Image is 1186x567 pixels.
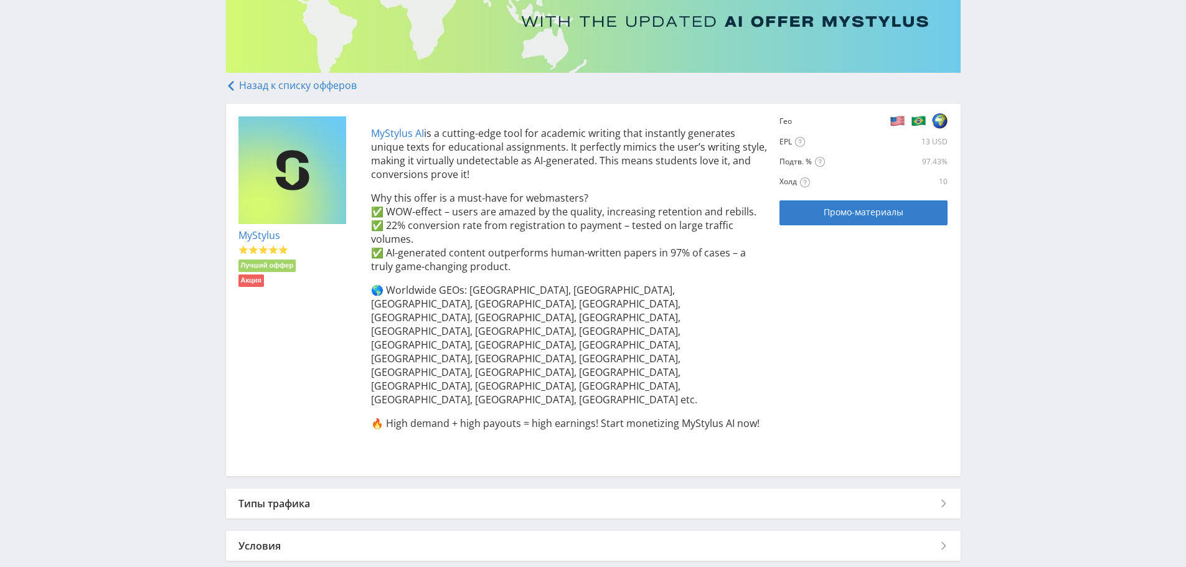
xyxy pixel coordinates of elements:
span: Промо-материалы [824,207,903,217]
a: Промо-материалы [779,200,948,225]
div: 97.43% [893,157,948,167]
div: Гео [779,116,819,126]
div: Типы трафика [226,489,961,518]
li: Лучший оффер [238,260,296,272]
div: EPL [779,137,819,148]
p: Why this offer is a must-have for webmasters? ✅ WOW-effect – users are amazed by the quality, inc... [371,191,768,273]
div: Условия [226,531,961,561]
img: e836bfbd110e4da5150580c9a99ecb16.png [238,116,347,225]
p: 🔥 High demand + high payouts = high earnings! Start monetizing MyStylus AI now! [371,416,768,430]
li: Акция [238,274,264,287]
a: MyStylus [238,228,280,242]
div: Холд [779,177,891,187]
img: b2e5cb7c326a8f2fba0c03a72091f869.png [890,113,905,129]
a: MyStylus AI [371,126,424,140]
div: Подтв. % [779,157,891,167]
p: 🌎 Worldwide GEOs: [GEOGRAPHIC_DATA], [GEOGRAPHIC_DATA], [GEOGRAPHIC_DATA], [GEOGRAPHIC_DATA], [GE... [371,283,768,406]
a: Назад к списку офферов [226,78,357,92]
img: f6d4d8a03f8825964ffc357a2a065abb.png [911,113,926,129]
div: 10 [893,177,948,187]
img: 8ccb95d6cbc0ca5a259a7000f084d08e.png [932,113,948,129]
p: is a cutting-edge tool for academic writing that instantly generates unique texts for educational... [371,126,768,181]
div: 13 USD [822,137,948,147]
